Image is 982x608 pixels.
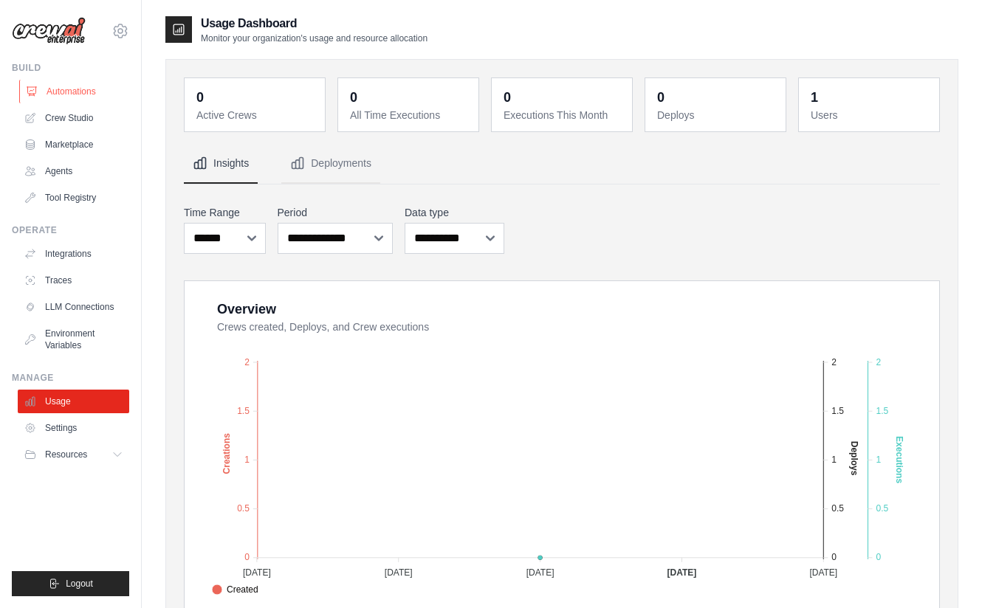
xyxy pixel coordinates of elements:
[18,159,129,183] a: Agents
[222,433,232,474] text: Creations
[196,108,316,122] dt: Active Crews
[385,567,413,578] tspan: [DATE]
[657,108,777,122] dt: Deploys
[281,144,380,184] button: Deployments
[18,269,129,292] a: Traces
[184,144,940,184] nav: Tabs
[18,416,129,440] a: Settings
[12,62,129,74] div: Build
[278,205,394,220] label: Period
[196,87,204,108] div: 0
[45,449,87,460] span: Resources
[201,32,428,44] p: Monitor your organization's usage and resource allocation
[894,436,904,483] text: Executions
[876,455,881,465] tspan: 1
[18,242,129,266] a: Integrations
[831,455,837,465] tspan: 1
[184,205,266,220] label: Time Range
[244,357,250,367] tspan: 2
[237,503,250,514] tspan: 0.5
[244,552,250,562] tspan: 0
[876,357,881,367] tspan: 2
[201,15,428,32] h2: Usage Dashboard
[831,357,837,367] tspan: 2
[811,108,930,122] dt: Users
[18,443,129,466] button: Resources
[184,144,258,184] button: Insights
[217,299,276,319] div: Overview
[526,567,554,578] tspan: [DATE]
[18,186,129,210] a: Tool Registry
[667,567,697,578] tspan: [DATE]
[12,224,129,236] div: Operate
[831,406,844,416] tspan: 1.5
[18,390,129,413] a: Usage
[405,205,504,220] label: Data type
[18,322,129,357] a: Environment Variables
[350,87,357,108] div: 0
[12,372,129,384] div: Manage
[19,80,131,103] a: Automations
[876,503,888,514] tspan: 0.5
[876,406,888,416] tspan: 1.5
[350,108,470,122] dt: All Time Executions
[18,295,129,319] a: LLM Connections
[243,567,271,578] tspan: [DATE]
[831,552,837,562] tspan: 0
[811,87,818,108] div: 1
[18,133,129,156] a: Marketplace
[18,106,129,130] a: Crew Studio
[66,578,93,590] span: Logout
[217,319,921,334] dt: Crews created, Deploys, and Crew executions
[212,583,258,596] span: Created
[244,455,250,465] tspan: 1
[12,17,86,45] img: Logo
[504,87,511,108] div: 0
[237,406,250,416] tspan: 1.5
[809,567,837,578] tspan: [DATE]
[876,552,881,562] tspan: 0
[831,503,844,514] tspan: 0.5
[657,87,665,108] div: 0
[849,441,859,476] text: Deploys
[504,108,623,122] dt: Executions This Month
[12,571,129,596] button: Logout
